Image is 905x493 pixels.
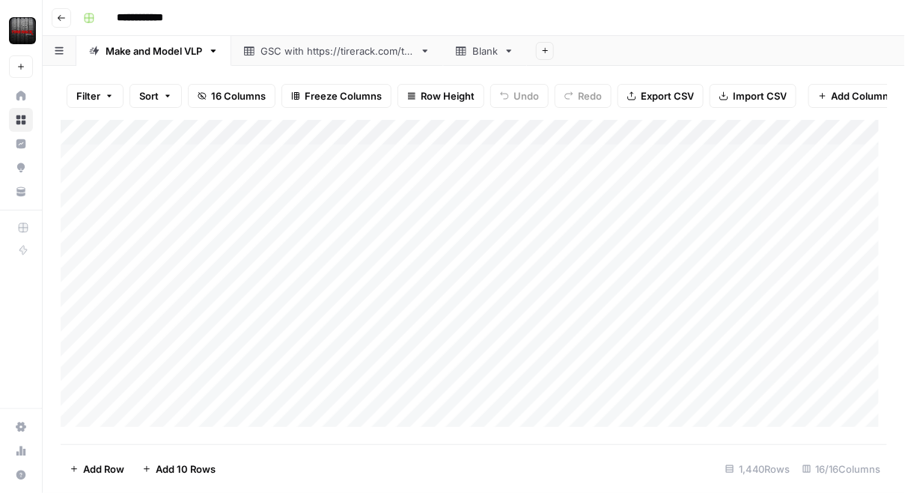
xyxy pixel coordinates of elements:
span: Sort [139,88,159,103]
button: Workspace: Tire Rack [9,12,33,49]
button: Add Row [61,457,133,481]
button: Sort [129,84,182,108]
a: Insights [9,132,33,156]
img: Tire Rack Logo [9,17,36,44]
a: Usage [9,439,33,463]
a: Blank [443,36,527,66]
button: Filter [67,84,124,108]
button: 16 Columns [188,84,275,108]
button: Add 10 Rows [133,457,225,481]
a: Opportunities [9,156,33,180]
button: Help + Support [9,463,33,487]
span: Freeze Columns [305,88,382,103]
span: Undo [514,88,539,103]
div: Blank [472,43,498,58]
span: Row Height [421,88,475,103]
a: Your Data [9,180,33,204]
a: GSC with [URL][DOMAIN_NAME] [231,36,443,66]
div: 1,440 Rows [719,457,796,481]
button: Add Column [808,84,899,108]
span: 16 Columns [211,88,266,103]
span: Add 10 Rows [156,462,216,477]
button: Import CSV [710,84,796,108]
span: Import CSV [733,88,787,103]
span: Export CSV [641,88,694,103]
span: Redo [578,88,602,103]
a: Home [9,84,33,108]
button: Redo [555,84,612,108]
a: Make and Model VLP [76,36,231,66]
button: Export CSV [618,84,704,108]
span: Add Column [832,88,889,103]
div: 16/16 Columns [796,457,887,481]
span: Add Row [83,462,124,477]
button: Freeze Columns [281,84,391,108]
a: Settings [9,415,33,439]
a: Browse [9,108,33,132]
div: GSC with [URL][DOMAIN_NAME] [260,43,414,58]
button: Row Height [397,84,484,108]
div: Make and Model VLP [106,43,202,58]
button: Undo [490,84,549,108]
span: Filter [76,88,100,103]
